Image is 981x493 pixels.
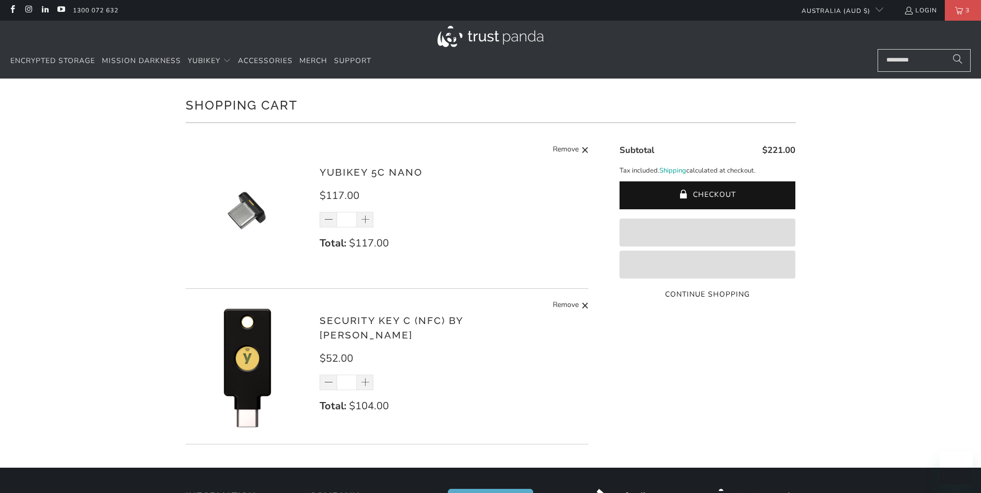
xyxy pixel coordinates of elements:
[620,165,795,176] p: Tax included. calculated at checkout.
[945,49,971,72] button: Search
[186,149,310,273] img: YubiKey 5C Nano
[238,49,293,73] a: Accessories
[24,6,33,14] a: Trust Panda Australia on Instagram
[10,56,95,66] span: Encrypted Storage
[553,144,579,157] span: Remove
[904,5,937,16] a: Login
[188,56,220,66] span: YubiKey
[186,304,310,428] img: Security Key C (NFC) by Yubico
[10,49,371,73] nav: Translation missing: en.navigation.header.main_nav
[10,49,95,73] a: Encrypted Storage
[299,49,327,73] a: Merch
[762,144,795,156] span: $221.00
[102,49,181,73] a: Mission Darkness
[320,399,346,413] strong: Total:
[40,6,49,14] a: Trust Panda Australia on LinkedIn
[188,49,231,73] summary: YubiKey
[334,56,371,66] span: Support
[102,56,181,66] span: Mission Darkness
[940,452,973,485] iframe: Button to launch messaging window
[659,165,686,176] a: Shipping
[56,6,65,14] a: Trust Panda Australia on YouTube
[349,399,389,413] span: $104.00
[553,144,589,157] a: Remove
[437,26,544,47] img: Trust Panda Australia
[320,315,463,341] a: Security Key C (NFC) by [PERSON_NAME]
[186,94,796,115] h1: Shopping Cart
[620,181,795,209] button: Checkout
[620,289,795,300] a: Continue Shopping
[320,351,353,365] span: $52.00
[320,189,359,203] span: $117.00
[349,236,389,250] span: $117.00
[878,49,971,72] input: Search...
[553,299,579,312] span: Remove
[73,5,118,16] a: 1300 072 632
[8,6,17,14] a: Trust Panda Australia on Facebook
[553,299,589,312] a: Remove
[320,236,346,250] strong: Total:
[620,144,654,156] span: Subtotal
[238,56,293,66] span: Accessories
[320,166,422,178] a: YubiKey 5C Nano
[299,56,327,66] span: Merch
[334,49,371,73] a: Support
